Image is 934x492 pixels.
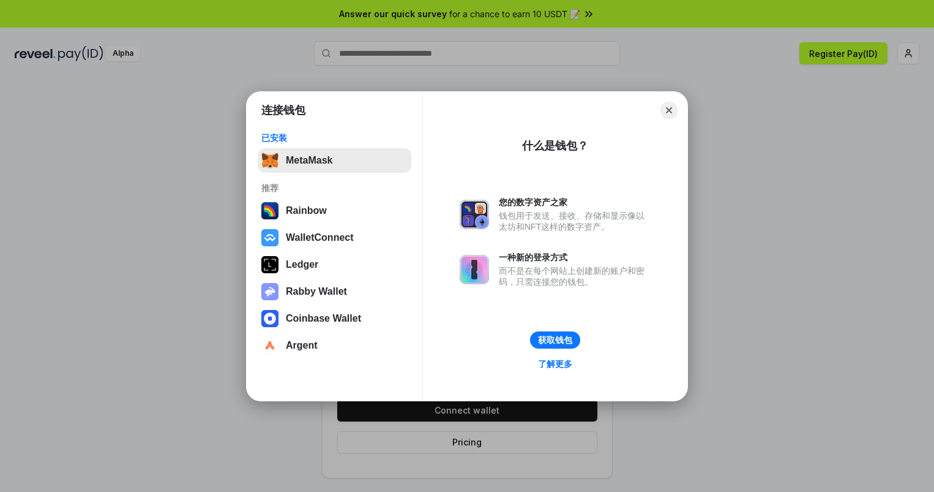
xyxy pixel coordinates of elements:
div: Rainbow [286,205,327,216]
img: svg+xml,%3Csvg%20xmlns%3D%22http%3A%2F%2Fwww.w3.org%2F2000%2Fsvg%22%20fill%3D%22none%22%20viewBox... [460,255,489,284]
button: Argent [258,333,411,358]
img: svg+xml,%3Csvg%20width%3D%2228%22%20height%3D%2228%22%20viewBox%3D%220%200%2028%2028%22%20fill%3D... [261,310,278,327]
button: MetaMask [258,148,411,173]
img: svg+xml,%3Csvg%20fill%3D%22none%22%20height%3D%2233%22%20viewBox%3D%220%200%2035%2033%22%20width%... [261,152,278,169]
div: 一种新的登录方式 [499,252,651,263]
div: Argent [286,340,318,351]
a: 了解更多 [531,356,580,372]
img: svg+xml,%3Csvg%20width%3D%2228%22%20height%3D%2228%22%20viewBox%3D%220%200%2028%2028%22%20fill%3D... [261,337,278,354]
img: svg+xml,%3Csvg%20xmlns%3D%22http%3A%2F%2Fwww.w3.org%2F2000%2Fsvg%22%20fill%3D%22none%22%20viewBox... [460,200,489,229]
div: 什么是钱包？ [522,138,588,153]
img: svg+xml,%3Csvg%20width%3D%2228%22%20height%3D%2228%22%20viewBox%3D%220%200%2028%2028%22%20fill%3D... [261,229,278,246]
div: 钱包用于发送、接收、存储和显示像以太坊和NFT这样的数字资产。 [499,210,651,232]
img: svg+xml,%3Csvg%20width%3D%22120%22%20height%3D%22120%22%20viewBox%3D%220%200%20120%20120%22%20fil... [261,202,278,219]
div: 推荐 [261,183,408,194]
div: 您的数字资产之家 [499,197,651,208]
button: Coinbase Wallet [258,306,411,331]
button: Ledger [258,252,411,277]
button: Close [660,102,678,119]
div: MetaMask [286,155,332,166]
div: Rabby Wallet [286,286,347,297]
div: WalletConnect [286,232,354,243]
button: WalletConnect [258,225,411,250]
h1: 连接钱包 [261,103,305,118]
img: svg+xml,%3Csvg%20xmlns%3D%22http%3A%2F%2Fwww.w3.org%2F2000%2Fsvg%22%20width%3D%2228%22%20height%3... [261,256,278,273]
div: 了解更多 [538,358,572,369]
div: 而不是在每个网站上创建新的账户和密码，只需连接您的钱包。 [499,265,651,287]
div: 获取钱包 [538,335,572,346]
div: Coinbase Wallet [286,313,361,324]
button: Rabby Wallet [258,279,411,304]
div: 已安装 [261,132,408,143]
button: Rainbow [258,199,411,223]
button: 获取钱包 [530,331,580,349]
img: svg+xml,%3Csvg%20xmlns%3D%22http%3A%2F%2Fwww.w3.org%2F2000%2Fsvg%22%20fill%3D%22none%22%20viewBox... [261,283,278,300]
div: Ledger [286,259,318,270]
